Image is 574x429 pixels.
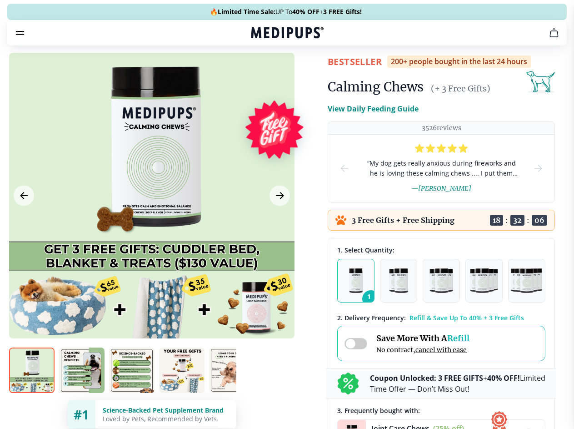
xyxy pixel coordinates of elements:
[370,373,483,383] b: Coupon Unlocked: 3 FREE GIFTS
[527,216,529,225] span: :
[251,26,324,41] a: Medipups
[415,346,467,354] span: cancel with ease
[470,268,498,293] img: Pack of 4 - Natural Dog Supplements
[59,348,105,393] img: Calming Chews | Natural Dog Supplements
[339,135,350,202] button: prev-slide
[387,56,531,68] div: 200+ people bought in the last 24 hours
[109,348,155,393] img: Calming Chews | Natural Dog Supplements
[209,348,255,393] img: Calming Chews | Natural Dog Supplements
[409,313,524,322] span: Refill & Save Up To 40% + 3 Free Gifts
[14,186,34,206] button: Previous Image
[370,373,545,394] p: + Limited Time Offer — Don’t Miss Out!
[337,259,374,303] button: 1
[337,406,420,415] span: 3 . Frequently bought with:
[349,268,363,293] img: Pack of 1 - Natural Dog Supplements
[328,103,419,114] p: View Daily Feeding Guide
[362,290,379,308] span: 1
[376,346,469,354] span: No contract,
[159,348,205,393] img: Calming Chews | Natural Dog Supplements
[270,186,290,206] button: Next Image
[422,124,461,132] p: 3526 reviews
[103,414,229,423] div: Loved by Pets, Recommended by Vets.
[103,406,229,414] div: Science-Backed Pet Supplement Brand
[429,268,453,293] img: Pack of 3 - Natural Dog Supplements
[490,215,503,226] span: 18
[15,27,25,38] button: burger-menu
[328,79,424,95] h1: Calming Chews
[389,268,408,293] img: Pack of 2 - Natural Dog Supplements
[337,246,545,254] div: 1. Select Quantity:
[210,7,362,16] span: 🔥 UP To +
[505,216,508,225] span: :
[9,348,55,393] img: Calming Chews | Natural Dog Supplements
[74,406,89,423] span: #1
[487,373,520,383] b: 40% OFF!
[364,158,518,178] span: “ My dog gets really anxious during fireworks and he is loving these calming chews .... I put the...
[532,215,547,226] span: 06
[510,268,543,293] img: Pack of 5 - Natural Dog Supplements
[543,22,565,44] button: cart
[337,313,406,322] span: 2 . Delivery Frequency:
[352,216,454,225] p: 3 Free Gifts + Free Shipping
[447,333,469,343] span: Refill
[328,56,382,68] span: BestSeller
[431,83,490,94] span: (+ 3 Free Gifts)
[411,184,471,192] span: — [PERSON_NAME]
[376,333,469,343] span: Save More With A
[510,215,524,226] span: 32
[533,135,544,202] button: next-slide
